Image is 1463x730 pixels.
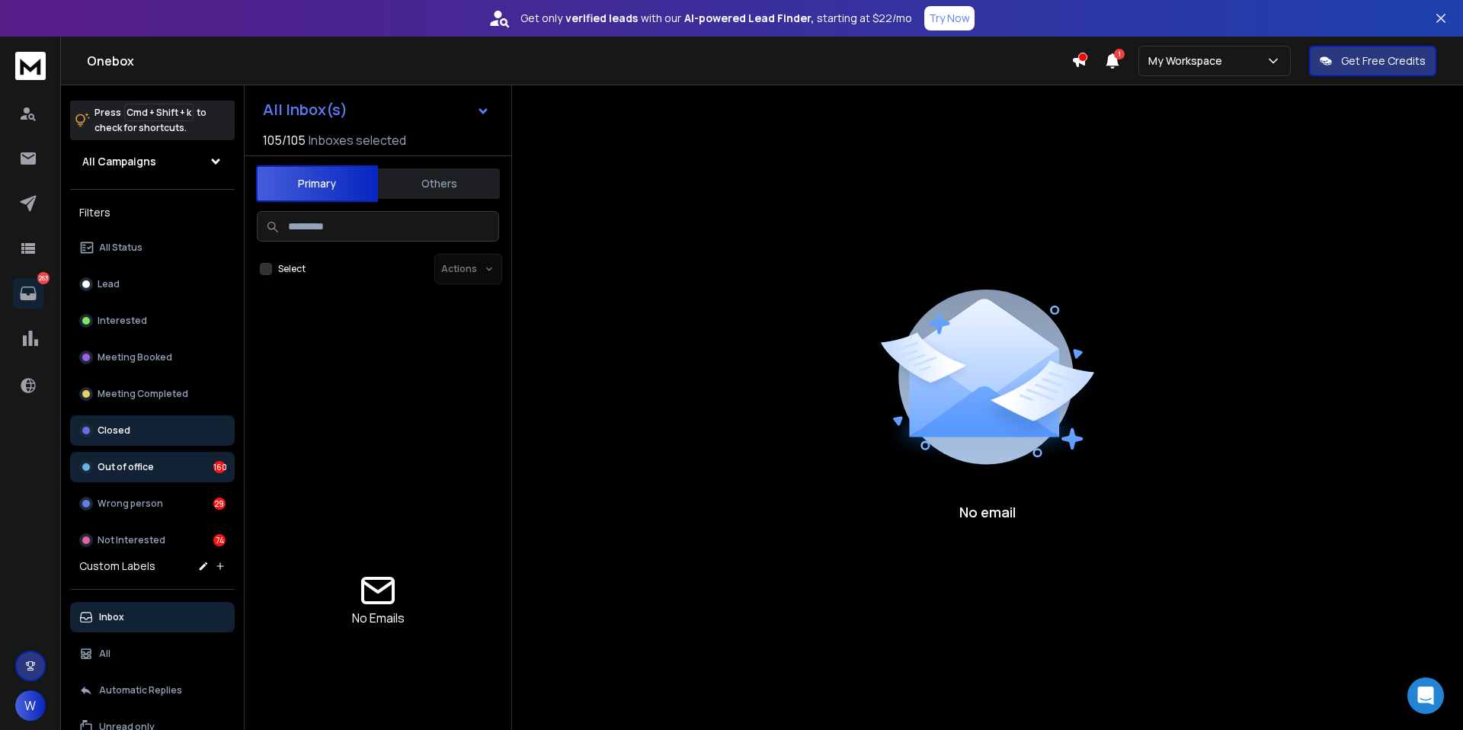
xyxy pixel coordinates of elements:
span: 1 [1114,49,1125,59]
button: Out of office160 [70,452,235,482]
p: All Status [99,242,142,254]
p: No email [959,501,1016,523]
p: Get only with our starting at $22/mo [520,11,912,26]
label: Select [278,263,306,275]
span: 105 / 105 [263,131,306,149]
button: Automatic Replies [70,675,235,706]
div: 29 [213,498,226,510]
p: Out of office [98,461,154,473]
p: Inbox [99,611,124,623]
button: Inbox [70,602,235,632]
span: Cmd + Shift + k [124,104,194,121]
strong: verified leads [565,11,638,26]
div: Open Intercom Messenger [1407,677,1444,714]
button: Closed [70,415,235,446]
h1: All Campaigns [82,154,156,169]
p: No Emails [352,609,405,627]
p: Closed [98,424,130,437]
button: Primary [256,165,378,202]
p: Try Now [929,11,970,26]
button: Not Interested74 [70,525,235,556]
p: Meeting Booked [98,351,172,363]
button: All Inbox(s) [251,94,502,125]
div: 160 [213,461,226,473]
button: W [15,690,46,721]
p: My Workspace [1148,53,1228,69]
p: All [99,648,110,660]
div: 74 [213,534,226,546]
button: Meeting Completed [70,379,235,409]
button: All Status [70,232,235,263]
button: All Campaigns [70,146,235,177]
p: Interested [98,315,147,327]
a: 263 [13,278,43,309]
h3: Inboxes selected [309,131,406,149]
button: Lead [70,269,235,299]
h3: Filters [70,202,235,223]
h1: All Inbox(s) [263,102,347,117]
p: Get Free Credits [1341,53,1426,69]
p: Lead [98,278,120,290]
strong: AI-powered Lead Finder, [684,11,814,26]
p: Automatic Replies [99,684,182,696]
button: All [70,639,235,669]
h1: Onebox [87,52,1071,70]
button: Others [378,167,500,200]
p: Meeting Completed [98,388,188,400]
button: Meeting Booked [70,342,235,373]
img: logo [15,52,46,80]
button: Wrong person29 [70,488,235,519]
button: Get Free Credits [1309,46,1436,76]
p: Not Interested [98,534,165,546]
h3: Custom Labels [79,559,155,574]
p: Wrong person [98,498,163,510]
button: Interested [70,306,235,336]
p: Press to check for shortcuts. [94,105,206,136]
p: 263 [37,272,50,284]
button: Try Now [924,6,975,30]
